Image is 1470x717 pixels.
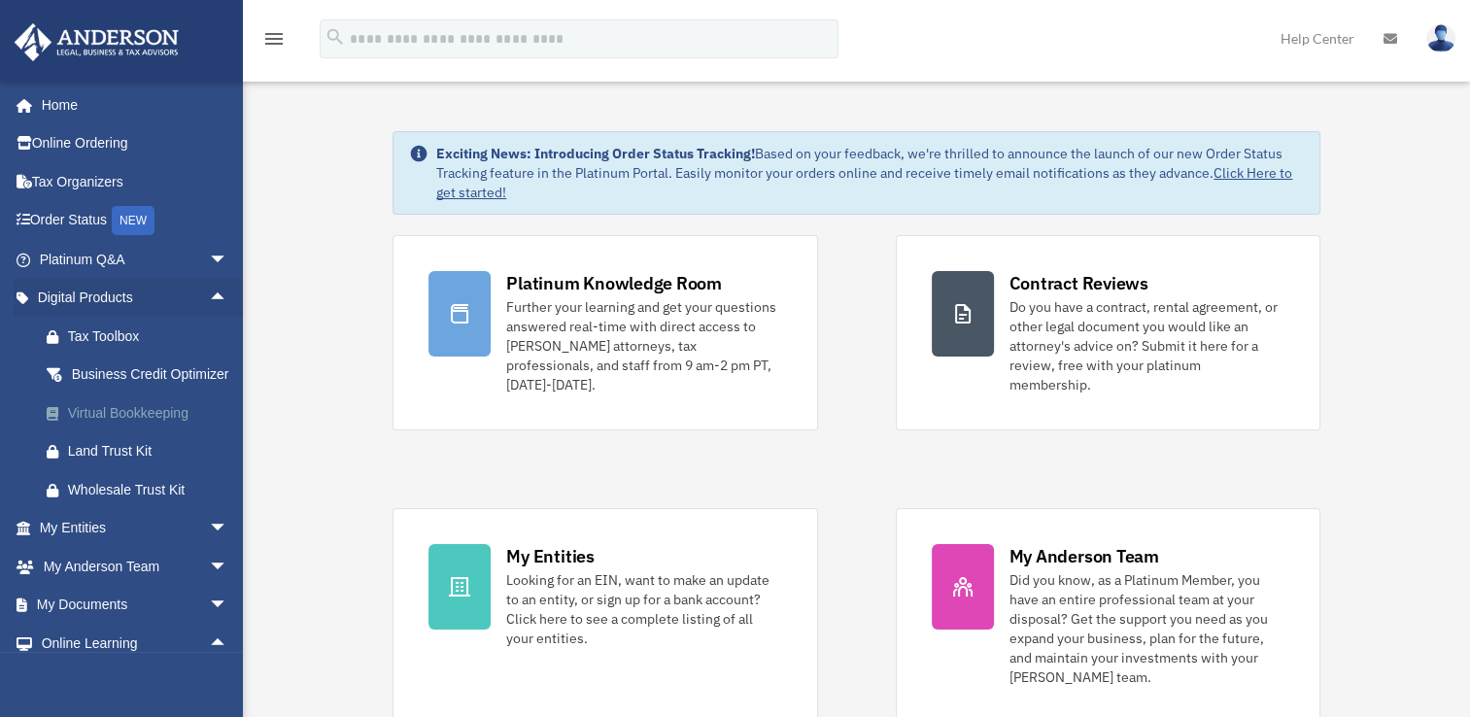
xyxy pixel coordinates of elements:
div: Do you have a contract, rental agreement, or other legal document you would like an attorney's ad... [1009,297,1284,394]
div: Business Credit Optimizer [68,362,233,387]
a: My Anderson Teamarrow_drop_down [14,547,257,586]
span: arrow_drop_up [209,624,248,664]
i: menu [262,27,286,51]
div: Did you know, as a Platinum Member, you have an entire professional team at your disposal? Get th... [1009,570,1284,687]
img: User Pic [1426,24,1455,52]
div: Tax Toolbox [68,324,233,349]
div: Contract Reviews [1009,271,1148,295]
a: Click Here to get started! [436,164,1292,201]
div: Land Trust Kit [68,439,233,463]
span: arrow_drop_down [209,586,248,626]
span: arrow_drop_down [209,509,248,549]
a: Business Credit Optimizer [27,356,257,394]
a: Online Ordering [14,124,257,163]
div: Further your learning and get your questions answered real-time with direct access to [PERSON_NAM... [506,297,781,394]
span: arrow_drop_down [209,547,248,587]
img: Anderson Advisors Platinum Portal [9,23,185,61]
a: menu [262,34,286,51]
div: Based on your feedback, we're thrilled to announce the launch of our new Order Status Tracking fe... [436,144,1303,202]
a: Digital Productsarrow_drop_up [14,279,257,318]
a: Platinum Q&Aarrow_drop_down [14,240,257,279]
a: Land Trust Kit [27,432,257,471]
a: Virtual Bookkeeping [27,393,257,432]
div: My Entities [506,544,594,568]
a: Tax Toolbox [27,317,257,356]
a: Tax Organizers [14,162,257,201]
a: Contract Reviews Do you have a contract, rental agreement, or other legal document you would like... [896,235,1320,430]
span: arrow_drop_down [209,240,248,280]
span: arrow_drop_up [209,279,248,319]
a: Online Learningarrow_drop_up [14,624,257,663]
div: NEW [112,206,154,235]
a: Wholesale Trust Kit [27,470,257,509]
div: Wholesale Trust Kit [68,478,233,502]
a: Home [14,85,248,124]
a: Platinum Knowledge Room Further your learning and get your questions answered real-time with dire... [393,235,817,430]
div: Virtual Bookkeeping [68,401,233,426]
a: My Entitiesarrow_drop_down [14,509,257,548]
i: search [325,26,346,48]
div: My Anderson Team [1009,544,1159,568]
strong: Exciting News: Introducing Order Status Tracking! [436,145,755,162]
div: Looking for an EIN, want to make an update to an entity, or sign up for a bank account? Click her... [506,570,781,648]
a: My Documentsarrow_drop_down [14,586,257,625]
a: Order StatusNEW [14,201,257,241]
div: Platinum Knowledge Room [506,271,722,295]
